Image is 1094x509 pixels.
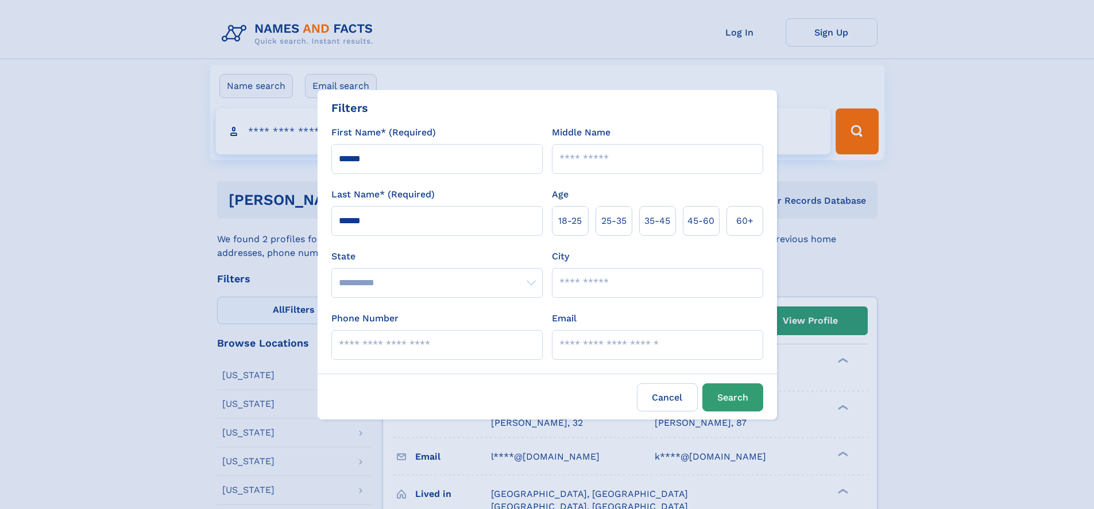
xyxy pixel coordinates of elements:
[552,126,610,139] label: Middle Name
[601,214,627,228] span: 25‑35
[331,250,543,263] label: State
[331,126,436,139] label: First Name* (Required)
[552,188,569,201] label: Age
[331,99,368,116] div: Filters
[644,214,670,228] span: 35‑45
[331,312,399,325] label: Phone Number
[552,250,569,263] label: City
[736,214,753,228] span: 60+
[702,383,763,411] button: Search
[687,214,714,228] span: 45‑60
[558,214,582,228] span: 18‑25
[331,188,435,201] label: Last Name* (Required)
[552,312,577,325] label: Email
[637,383,698,411] label: Cancel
